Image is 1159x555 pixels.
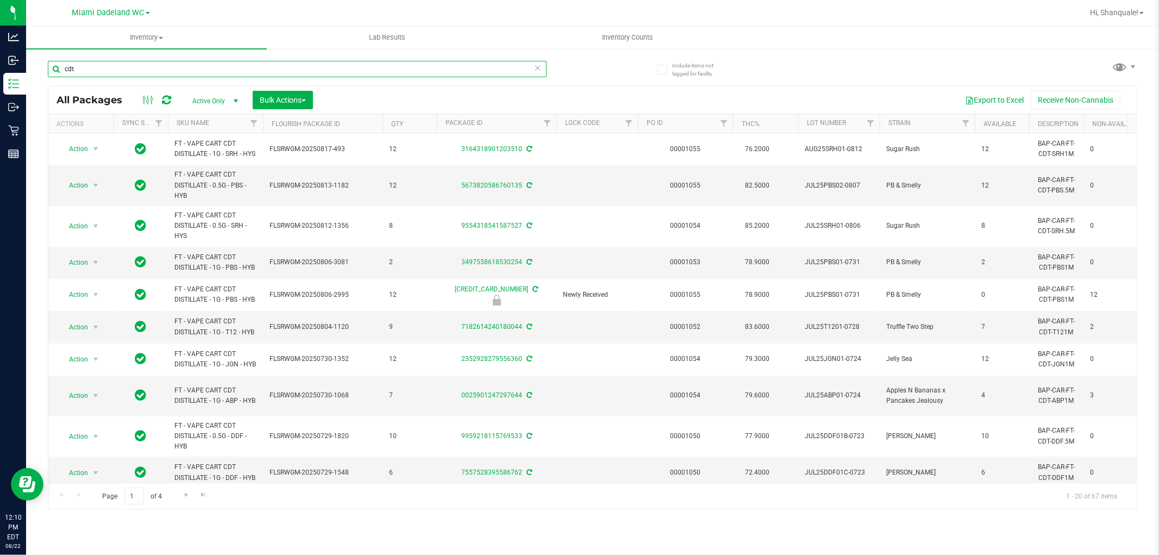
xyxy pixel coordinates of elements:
div: Actions [57,120,109,128]
a: THC% [742,120,760,128]
span: Sync from Compliance System [525,469,532,476]
a: Filter [957,114,975,133]
span: 0 [981,290,1023,300]
span: 12 [389,180,430,191]
a: Filter [715,114,733,133]
span: Apples N Bananas x Pancakes Jealousy [886,385,968,406]
span: 6 [389,467,430,478]
a: Flourish Package ID [272,120,340,128]
a: 5673820586760135 [461,182,522,189]
span: Action [59,320,89,335]
span: 76.2000 [740,141,775,157]
span: 0 [1090,180,1131,191]
a: 00001050 [671,469,701,476]
input: Search Package ID, Item Name, SKU, Lot or Part Number... [48,61,547,77]
a: 00001053 [671,258,701,266]
span: 78.9000 [740,287,775,303]
span: Bulk Actions [260,96,306,104]
a: Filter [538,114,556,133]
a: 00001055 [671,145,701,153]
a: Filter [862,114,880,133]
span: Action [59,141,89,157]
a: Lock Code [565,119,600,127]
inline-svg: Inbound [8,55,19,66]
div: BAP-CAR-FT-CDT-PBS1M [1036,283,1077,306]
a: Inventory [26,26,267,49]
span: Sugar Rush [886,144,968,154]
a: 3164318901203510 [461,145,522,153]
span: 2 [1090,322,1131,332]
span: JUL25DDF01B-0723 [805,431,873,441]
span: Miami Dadeland WC [72,8,145,17]
span: [PERSON_NAME] [886,431,968,441]
span: JUL25T1201-0728 [805,322,873,332]
span: 7 [389,390,430,401]
span: FLSRWGM-20250806-2995 [270,290,376,300]
span: 12 [389,144,430,154]
span: FT - VAPE CART CDT DISTILLATE - 1G - T12 - HYB [174,316,256,337]
p: 08/22 [5,542,21,550]
span: All Packages [57,94,133,106]
inline-svg: Retail [8,125,19,136]
span: 83.6000 [740,319,775,335]
span: [PERSON_NAME] [886,467,968,478]
span: 72.4000 [740,465,775,481]
div: BAP-CAR-FT-CDT-DDF1M [1036,461,1077,484]
span: JUL25ABP01-0724 [805,390,873,401]
span: FT - VAPE CART CDT DISTILLATE - 0.5G - DDF - HYB [174,421,256,452]
inline-svg: Inventory [8,78,19,89]
span: select [89,465,103,481]
a: 00001054 [671,391,701,399]
a: Go to the next page [178,488,194,502]
a: 9959218115769533 [461,432,522,440]
inline-svg: Analytics [8,32,19,42]
p: 12:10 PM EDT [5,513,21,542]
a: 00001055 [671,182,701,189]
a: Description [1038,120,1079,128]
button: Export to Excel [958,91,1031,109]
inline-svg: Outbound [8,102,19,113]
span: 4 [981,390,1023,401]
span: 0 [1090,354,1131,364]
span: FT - VAPE CART CDT DISTILLATE - 1G - ABP - HYB [174,385,256,406]
span: 12 [389,354,430,364]
a: Filter [150,114,168,133]
span: FT - VAPE CART CDT DISTILLATE - 1G - PBS - HYB [174,284,256,305]
span: PB & Smelly [886,257,968,267]
a: Qty [391,120,403,128]
span: In Sync [135,465,147,480]
span: Sync from Compliance System [525,391,532,399]
span: 82.5000 [740,178,775,194]
a: 9554318541587527 [461,222,522,229]
span: In Sync [135,254,147,270]
div: BAP-CAR-FT-CDT-SRH.5M [1036,215,1077,238]
a: 00001050 [671,432,701,440]
span: select [89,388,103,403]
div: BAP-CAR-FT-CDT-PBS1M [1036,251,1077,274]
a: 3497558618530254 [461,258,522,266]
span: JUL25PBS02-0807 [805,180,873,191]
div: BAP-CAR-FT-CDT-PBS.5M [1036,174,1077,197]
span: 12 [981,354,1023,364]
span: 7 [981,322,1023,332]
span: Sync from Compliance System [525,145,532,153]
span: Sync from Compliance System [525,432,532,440]
span: In Sync [135,218,147,233]
span: FT - VAPE CART CDT DISTILLATE - 1G - PBS - HYB [174,252,256,273]
a: SKU Name [177,119,209,127]
div: Newly Received [435,295,558,305]
span: 78.9000 [740,254,775,270]
span: FT - VAPE CART CDT DISTILLATE - 1G - JGN - HYB [174,349,256,370]
span: select [89,178,103,193]
span: Truffle Two Step [886,322,968,332]
span: Sync from Compliance System [525,355,532,363]
span: Page of 4 [93,488,171,504]
a: Available [983,120,1016,128]
span: Action [59,352,89,367]
span: 0 [1090,144,1131,154]
span: 12 [981,180,1023,191]
a: Go to the last page [196,488,211,502]
span: AUG25SRH01-0812 [805,144,873,154]
div: BAP-CAR-FT-CDT-DDF.5M [1036,425,1077,447]
span: Hi, Shanquale! [1090,8,1138,17]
